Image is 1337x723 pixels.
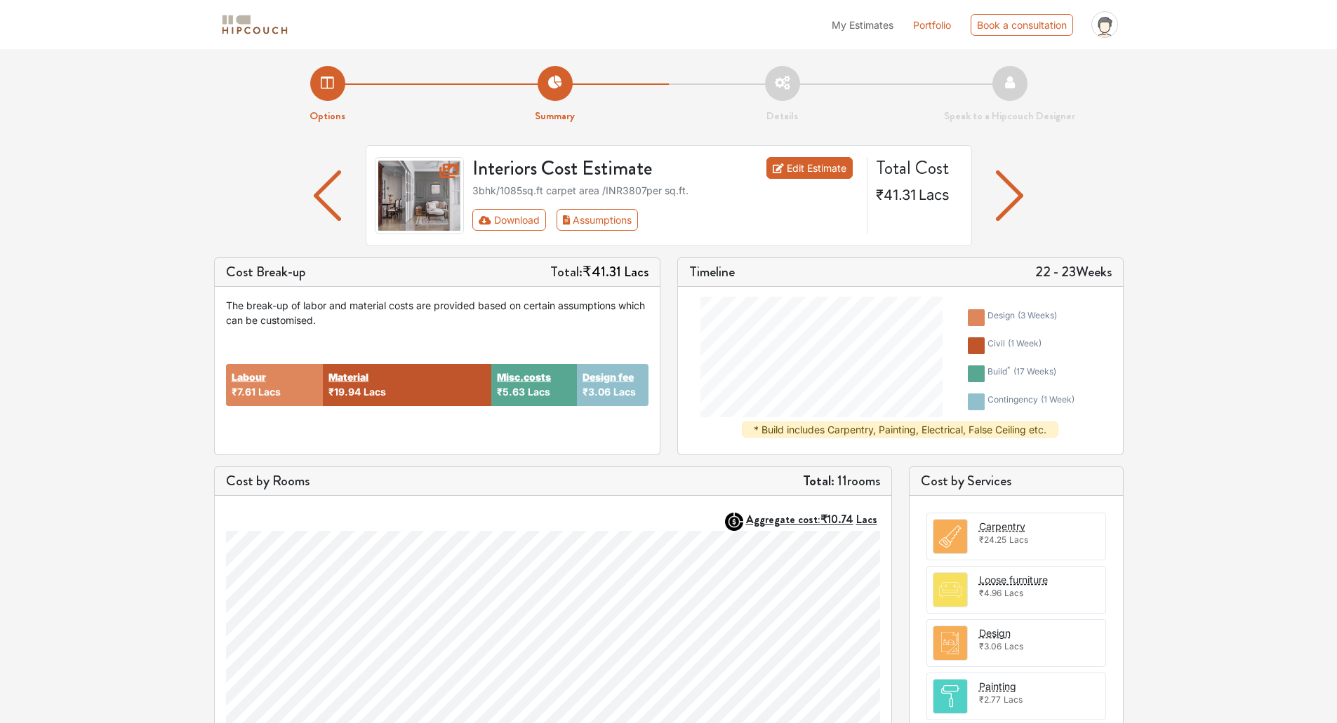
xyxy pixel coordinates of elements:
img: room.svg [933,520,967,553]
h5: Cost Break-up [226,264,306,281]
strong: Total: [803,471,834,491]
span: ₹19.94 [328,386,361,398]
div: Toolbar with button groups [472,209,858,231]
span: Lacs [919,187,950,203]
span: ( 1 week ) [1008,338,1042,349]
span: ( 17 weeks ) [1013,366,1056,377]
div: Book a consultation [971,14,1073,36]
div: contingency [987,393,1075,410]
button: Download [472,209,546,231]
div: design [987,309,1057,326]
strong: Options [310,108,345,123]
img: room.svg [933,573,967,607]
img: AggregateIcon [725,513,743,531]
div: build [987,365,1056,382]
span: Lacs [624,262,648,282]
h5: Timeline [689,264,735,281]
h5: 22 - 23 Weeks [1035,264,1112,281]
span: ( 3 weeks ) [1018,310,1057,320]
button: Labour [232,370,266,384]
span: Lacs [258,386,281,398]
span: Lacs [1004,641,1023,651]
span: logo-horizontal.svg [220,9,290,41]
span: Lacs [1004,588,1023,598]
h3: Interiors Cost Estimate [464,157,732,181]
span: Lacs [1009,534,1028,545]
strong: Speak to a Hipcouch Designer [944,108,1075,123]
h5: 11 rooms [803,473,880,489]
span: Lacs [528,386,550,398]
h5: Cost by Services [921,473,1112,489]
button: Loose furniture [979,572,1048,587]
span: ₹41.31 [583,262,621,282]
span: ₹4.96 [979,588,1002,598]
strong: Details [766,108,798,123]
a: Edit Estimate [766,157,853,179]
span: ₹7.61 [232,386,255,398]
span: ₹24.25 [979,534,1006,545]
span: ₹41.31 [876,187,916,203]
span: ₹3.06 [979,641,1002,651]
div: First group [472,209,649,231]
h4: Total Cost [876,157,960,179]
strong: Aggregate cost: [746,511,877,527]
a: Portfolio [913,18,951,32]
span: My Estimates [832,19,893,31]
span: Lacs [1004,694,1023,705]
div: civil [987,337,1042,354]
button: Design [979,626,1011,640]
span: Lacs [613,386,636,398]
div: * Build includes Carpentry, Painting, Electrical, False Ceiling etc. [742,421,1058,438]
img: gallery [375,157,465,234]
button: Assumptions [557,209,639,231]
div: 3bhk / 1085 sq.ft carpet area /INR 3807 per sq.ft. [472,183,858,198]
h5: Total: [550,264,648,281]
img: room.svg [933,680,967,713]
img: logo-horizontal.svg [220,13,290,37]
h5: Cost by Rooms [226,473,310,489]
button: Material [328,370,368,384]
strong: Summary [535,108,575,123]
button: Painting [979,679,1016,694]
div: The break-up of labor and material costs are provided based on certain assumptions which can be c... [226,298,648,327]
span: ₹10.74 [820,511,853,527]
button: Aggregate cost:₹10.74Lacs [746,513,880,526]
button: Carpentry [979,519,1025,534]
span: Lacs [364,386,386,398]
span: ₹2.77 [979,694,1001,705]
img: arrow left [996,170,1023,221]
span: Lacs [856,511,877,527]
span: ( 1 week ) [1041,394,1075,405]
span: ₹5.63 [497,386,525,398]
span: ₹3.06 [583,386,611,398]
button: Design fee [583,370,634,384]
img: room.svg [933,626,967,660]
img: arrow left [314,170,341,221]
button: Misc.costs [497,370,551,384]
